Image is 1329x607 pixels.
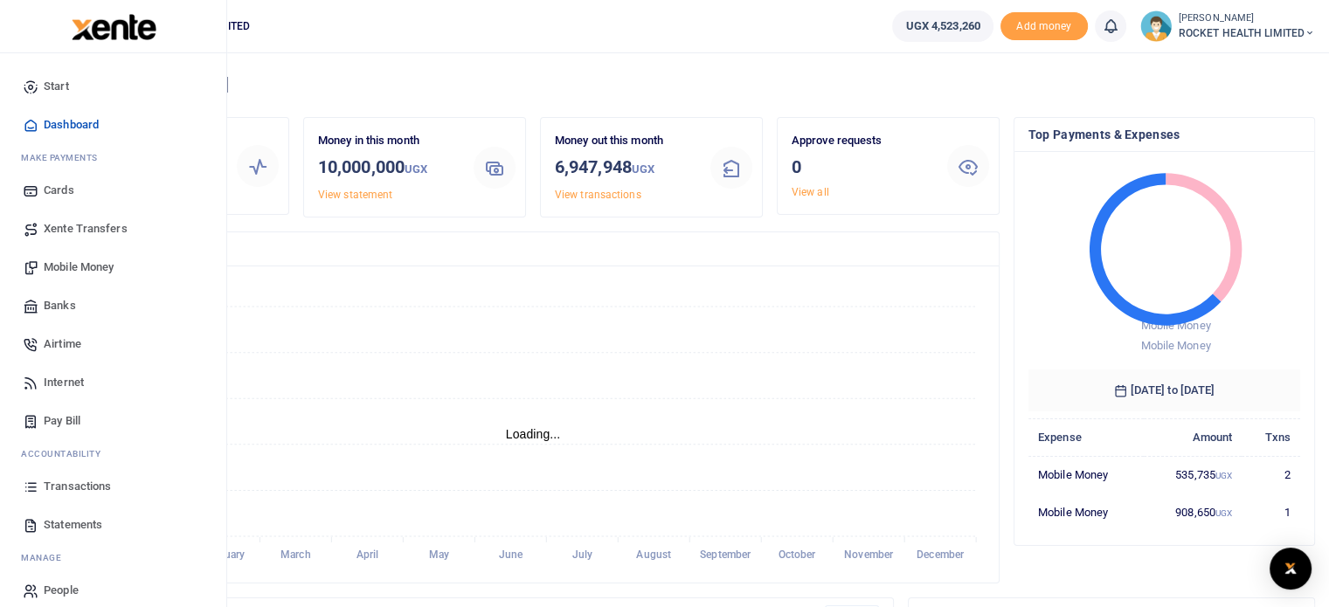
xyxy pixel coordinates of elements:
span: People [44,582,79,599]
h4: Top Payments & Expenses [1028,125,1300,144]
a: Pay Bill [14,402,212,440]
h4: Hello [PERSON_NAME] [66,75,1315,94]
small: UGX [632,162,654,176]
div: Open Intercom Messenger [1270,548,1312,590]
span: Dashboard [44,116,99,134]
span: anage [30,551,62,564]
span: Mobile Money [44,259,114,276]
a: logo-small logo-large logo-large [70,19,156,32]
tspan: June [499,548,523,561]
span: Xente Transfers [44,220,128,238]
tspan: March [280,548,311,561]
span: Cards [44,182,74,199]
a: Add money [1000,18,1088,31]
h3: 6,947,948 [555,154,696,183]
span: Mobile Money [1140,319,1210,332]
span: Banks [44,297,76,314]
th: Amount [1144,418,1242,456]
img: logo-large [72,14,156,40]
span: Statements [44,516,102,534]
span: Add money [1000,12,1088,41]
a: Cards [14,171,212,210]
small: UGX [1215,471,1232,480]
span: countability [34,447,100,460]
p: Money in this month [318,132,460,150]
td: Mobile Money [1028,493,1144,530]
text: Loading... [506,427,561,441]
small: UGX [1215,508,1232,518]
li: M [14,144,212,171]
li: Wallet ballance [885,10,1000,42]
small: [PERSON_NAME] [1179,11,1315,26]
tspan: October [779,548,817,561]
li: M [14,544,212,571]
h3: 10,000,000 [318,154,460,183]
td: 535,735 [1144,456,1242,493]
h3: 0 [792,154,933,180]
tspan: December [917,548,965,561]
span: Pay Bill [44,412,80,430]
a: Dashboard [14,106,212,144]
a: Airtime [14,325,212,363]
a: profile-user [PERSON_NAME] ROCKET HEALTH LIMITED [1140,10,1315,42]
th: Expense [1028,418,1144,456]
small: UGX [405,162,427,176]
a: Xente Transfers [14,210,212,248]
h4: Transactions Overview [81,239,985,259]
span: Start [44,78,69,95]
img: profile-user [1140,10,1172,42]
h6: [DATE] to [DATE] [1028,369,1300,411]
a: UGX 4,523,260 [892,10,993,42]
td: 908,650 [1144,493,1242,530]
td: Mobile Money [1028,456,1144,493]
tspan: August [636,548,671,561]
a: Mobile Money [14,248,212,286]
p: Approve requests [792,132,933,150]
a: Internet [14,363,212,402]
span: Internet [44,374,84,391]
td: 1 [1242,493,1300,530]
tspan: May [429,548,449,561]
th: Txns [1242,418,1300,456]
a: Start [14,67,212,106]
tspan: February [203,548,245,561]
a: View statement [318,189,392,201]
a: View all [792,186,829,198]
li: Ac [14,440,212,467]
td: 2 [1242,456,1300,493]
tspan: April [356,548,379,561]
span: Transactions [44,478,111,495]
a: View transactions [555,189,641,201]
a: Statements [14,506,212,544]
span: ake Payments [30,151,98,164]
span: UGX 4,523,260 [905,17,979,35]
a: Transactions [14,467,212,506]
tspan: July [571,548,592,561]
span: ROCKET HEALTH LIMITED [1179,25,1315,41]
tspan: November [844,548,894,561]
span: Airtime [44,335,81,353]
span: Mobile Money [1140,339,1210,352]
p: Money out this month [555,132,696,150]
tspan: September [700,548,751,561]
li: Toup your wallet [1000,12,1088,41]
a: Banks [14,286,212,325]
